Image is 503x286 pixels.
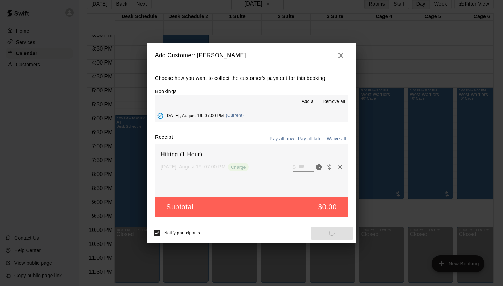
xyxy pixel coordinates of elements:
button: Waive all [325,134,348,144]
span: Waive payment [324,164,335,170]
span: Notify participants [164,231,200,236]
h2: Add Customer: [PERSON_NAME] [147,43,356,68]
span: Pay now [314,164,324,170]
button: Add all [298,96,320,107]
label: Bookings [155,89,177,94]
h5: $0.00 [318,202,337,212]
button: Remove [335,162,345,172]
label: Receipt [155,134,173,144]
p: [DATE], August 19: 07:00 PM [161,163,226,170]
p: $ [293,164,296,171]
span: Add all [302,98,316,105]
button: Added - Collect Payment [155,111,166,121]
h5: Subtotal [166,202,194,212]
button: Pay all now [268,134,296,144]
span: (Current) [226,113,244,118]
h6: Hitting (1 Hour) [161,150,342,159]
p: Choose how you want to collect the customer's payment for this booking [155,74,348,83]
button: Pay all later [296,134,325,144]
button: Added - Collect Payment[DATE], August 19: 07:00 PM(Current) [155,109,348,122]
span: [DATE], August 19: 07:00 PM [166,113,224,118]
span: Remove all [323,98,345,105]
button: Remove all [320,96,348,107]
